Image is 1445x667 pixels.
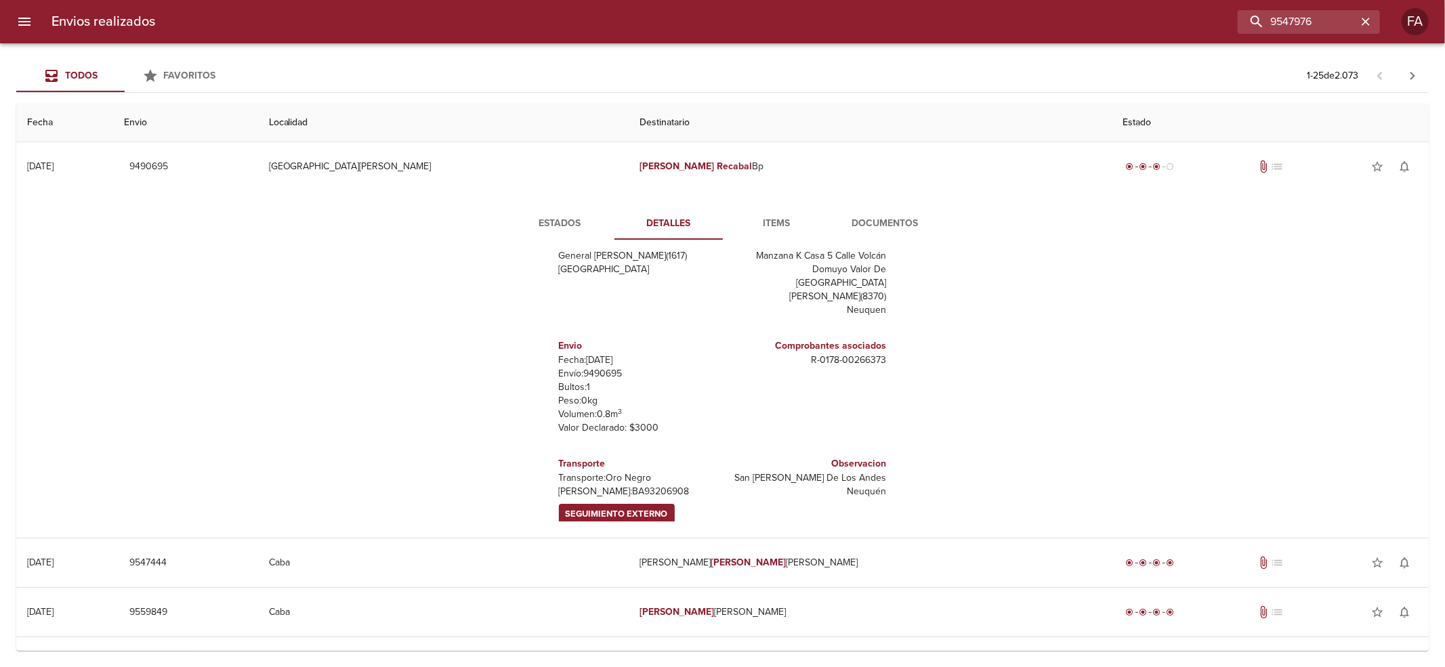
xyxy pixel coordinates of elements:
span: Tiene documentos adjuntos [1257,160,1270,173]
span: radio_button_checked [1153,608,1161,616]
span: radio_button_unchecked [1167,163,1175,171]
button: menu [8,5,41,38]
p: Transporte: Oro Negro [559,471,717,485]
span: radio_button_checked [1167,608,1175,616]
button: Activar notificaciones [1391,153,1418,180]
p: Volumen: 0.8 m [559,408,717,421]
p: Fecha: [DATE] [559,353,717,367]
span: radio_button_checked [1153,163,1161,171]
button: Agregar a favoritos [1364,549,1391,576]
span: notifications_none [1398,605,1411,619]
div: [DATE] [27,160,54,172]
button: Activar notificaciones [1391,549,1418,576]
td: Caba [258,538,629,587]
p: 1 - 25 de 2.073 [1307,69,1358,83]
em: Recabal [717,160,752,172]
div: Entregado [1123,556,1177,569]
span: 9547444 [129,555,167,572]
h6: Envio [559,339,717,353]
button: 9490695 [124,154,173,179]
th: Localidad [258,104,629,142]
span: No tiene pedido asociado [1270,605,1284,619]
div: [DATE] [27,606,54,618]
button: 9559849 [124,600,173,625]
span: Detalles [623,215,715,232]
span: Items [731,215,823,232]
span: radio_button_checked [1139,163,1148,171]
span: 9490695 [129,158,168,175]
p: [GEOGRAPHIC_DATA][PERSON_NAME] ( 8370 ) [728,276,887,303]
h6: Transporte [559,456,717,471]
span: star_border [1370,160,1384,173]
h6: Observacion [728,456,887,471]
span: Seguimiento Externo [566,507,668,522]
div: FA [1402,8,1429,35]
th: Envio [113,104,258,142]
span: notifications_none [1398,556,1411,569]
span: Documentos [839,215,931,232]
p: [PERSON_NAME]: BA93206908 [559,485,717,498]
a: Seguimiento Externo [559,504,675,525]
td: [PERSON_NAME] [PERSON_NAME] [629,538,1112,587]
span: star_border [1370,556,1384,569]
span: No tiene pedido asociado [1270,160,1284,173]
span: Estados [514,215,606,232]
em: [PERSON_NAME] [640,606,715,618]
p: Peso: 0 kg [559,394,717,408]
span: radio_button_checked [1167,559,1175,567]
span: Pagina anterior [1364,68,1396,82]
span: radio_button_checked [1139,559,1148,567]
button: Agregar a favoritos [1364,153,1391,180]
th: Destinatario [629,104,1112,142]
p: [GEOGRAPHIC_DATA] [559,263,717,276]
div: Tabs Envios [16,60,233,92]
span: radio_button_checked [1126,559,1134,567]
em: [PERSON_NAME] [711,557,786,568]
span: notifications_none [1398,160,1411,173]
span: radio_button_checked [1139,608,1148,616]
th: Estado [1112,104,1429,142]
button: Activar notificaciones [1391,599,1418,626]
p: General [PERSON_NAME] ( 1617 ) [559,249,717,263]
span: radio_button_checked [1153,559,1161,567]
button: Agregar a favoritos [1364,599,1391,626]
div: Abrir información de usuario [1402,8,1429,35]
span: No tiene pedido asociado [1270,556,1284,569]
td: [GEOGRAPHIC_DATA][PERSON_NAME] [258,142,629,191]
p: R - 0178 - 00266373 [728,353,887,367]
sup: 3 [619,407,623,416]
p: San [PERSON_NAME] De Los Andes Neuquén [728,471,887,498]
div: [DATE] [27,557,54,568]
em: [PERSON_NAME] [640,160,715,172]
p: Envío: 9490695 [559,367,717,381]
input: buscar [1238,10,1357,34]
td: Bp [629,142,1112,191]
span: Tiene documentos adjuntos [1257,556,1270,569]
p: Neuquen [728,303,887,317]
span: 9559849 [129,604,167,621]
span: star_border [1370,605,1384,619]
p: Bultos: 1 [559,381,717,394]
p: Volcan Domuyo 5 5 , Chacra 30 Manzana K Casa 5 Calle Volcán Domuyo Valor De [728,236,887,276]
div: Entregado [1123,605,1177,619]
span: Favoritos [164,70,216,81]
span: Tiene documentos adjuntos [1257,605,1270,619]
span: radio_button_checked [1126,608,1134,616]
span: radio_button_checked [1126,163,1134,171]
h6: Envios realizados [51,11,155,33]
td: [PERSON_NAME] [629,588,1112,637]
p: Valor Declarado: $ 3000 [559,421,717,435]
th: Fecha [16,104,113,142]
span: Todos [65,70,98,81]
h6: Comprobantes asociados [728,339,887,353]
div: Tabs detalle de guia [506,207,940,240]
div: En viaje [1123,160,1177,173]
td: Caba [258,588,629,637]
button: 9547444 [124,551,172,576]
span: Pagina siguiente [1396,60,1429,92]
